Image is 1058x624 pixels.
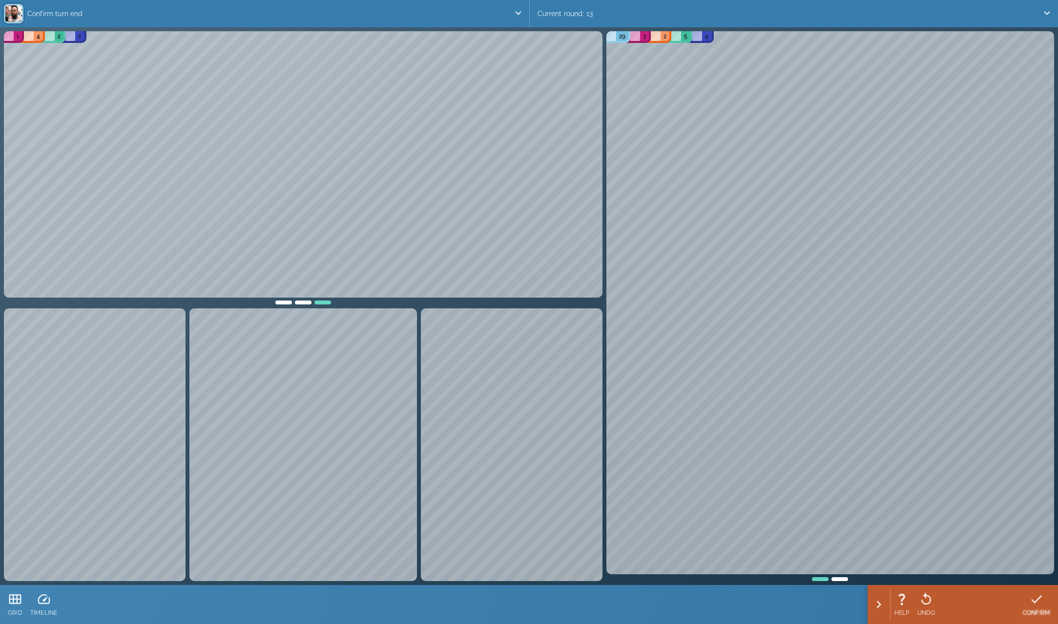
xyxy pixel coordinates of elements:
[1023,608,1050,617] p: CONFIRM
[5,5,22,22] img: 6e4765a2aa07ad520ea21299820a100d.png
[37,31,40,41] p: 4
[917,608,935,617] p: UNDO
[30,608,57,617] p: TIMELINE
[894,608,910,617] p: HELP
[619,31,625,41] p: 29
[23,4,514,23] p: Confirm turn end
[684,31,687,41] p: 5
[664,31,666,41] p: 2
[705,31,708,41] p: 4
[643,31,646,41] p: 3
[17,31,19,41] p: 1
[58,31,61,41] p: 2
[8,608,22,617] p: GRID
[78,31,81,41] p: 2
